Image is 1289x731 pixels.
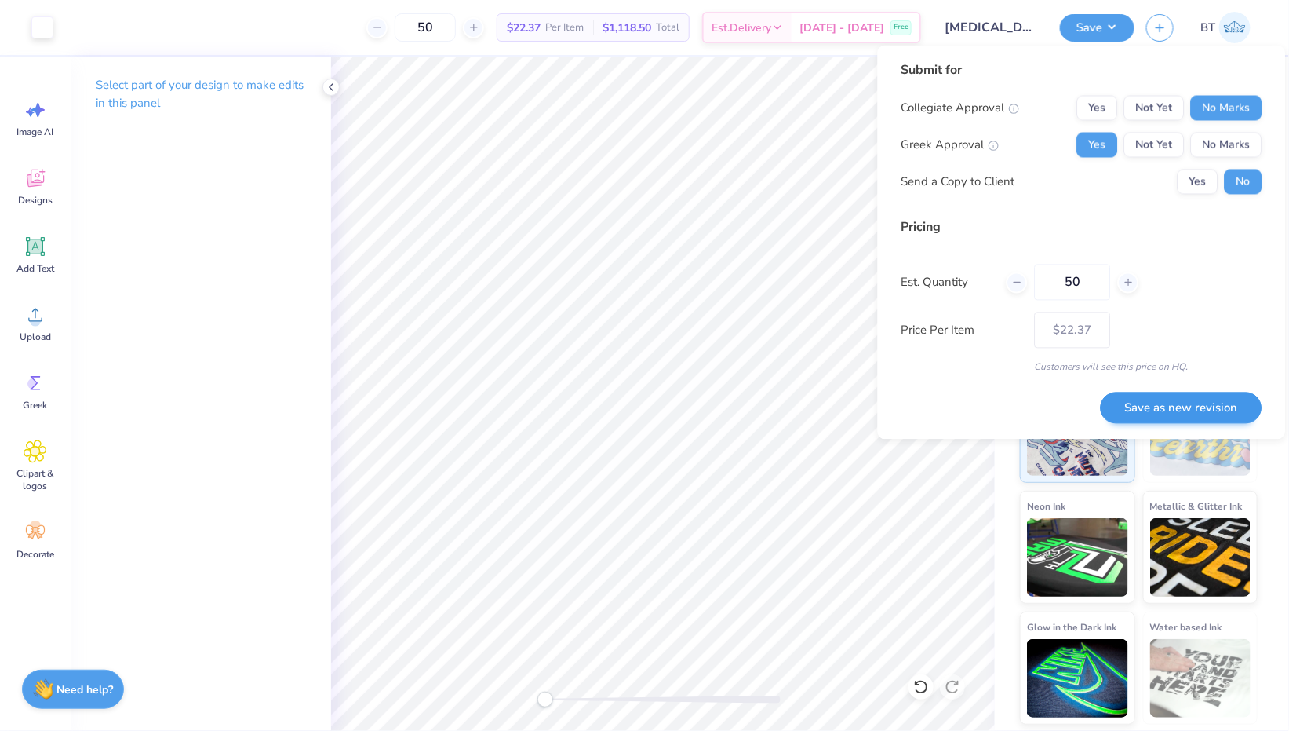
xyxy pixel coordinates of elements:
span: Metallic & Glitter Ink [1150,498,1243,514]
button: No [1225,170,1262,195]
span: Per Item [545,20,584,36]
img: Water based Ink [1150,639,1251,718]
span: Glow in the Dark Ink [1027,619,1116,635]
label: Price Per Item [901,321,1023,339]
img: Neon Ink [1027,518,1128,597]
span: Add Text [16,262,54,275]
span: Designs [18,194,53,207]
img: Brooke Townsend [1219,12,1251,43]
button: Yes [1077,133,1118,158]
img: Metallic & Glitter Ink [1150,518,1251,597]
span: Greek [24,399,48,411]
div: Send a Copy to Client [901,173,1015,191]
button: Yes [1077,96,1118,121]
div: Customers will see this price on HQ. [901,360,1262,375]
span: $1,118.50 [603,20,651,36]
button: Not Yet [1124,96,1185,121]
span: Est. Delivery [712,20,771,36]
input: Untitled Design [933,12,1048,43]
button: No Marks [1191,96,1262,121]
span: Upload [20,331,51,343]
button: Not Yet [1124,133,1185,158]
span: $22.37 [507,20,541,36]
span: Water based Ink [1150,619,1222,635]
button: No Marks [1191,133,1262,158]
span: Free [894,22,908,33]
button: Save [1060,14,1134,42]
div: Greek Approval [901,136,1000,154]
button: Yes [1178,170,1218,195]
button: Save as new revision [1101,392,1262,424]
strong: Need help? [57,682,114,697]
div: Collegiate Approval [901,99,1020,117]
input: – – [1035,265,1111,301]
p: Select part of your design to make edits in this panel [96,76,306,112]
span: BT [1200,19,1215,37]
div: Pricing [901,218,1262,237]
img: Glow in the Dark Ink [1027,639,1128,718]
input: – – [395,13,456,42]
div: Accessibility label [537,692,553,707]
div: Submit for [901,61,1262,80]
a: BT [1193,12,1258,43]
span: Decorate [16,548,54,561]
span: Neon Ink [1027,498,1065,514]
label: Est. Quantity [901,273,995,291]
span: Clipart & logos [9,467,61,492]
span: Image AI [17,126,54,138]
span: Total [656,20,679,36]
span: [DATE] - [DATE] [799,20,884,36]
